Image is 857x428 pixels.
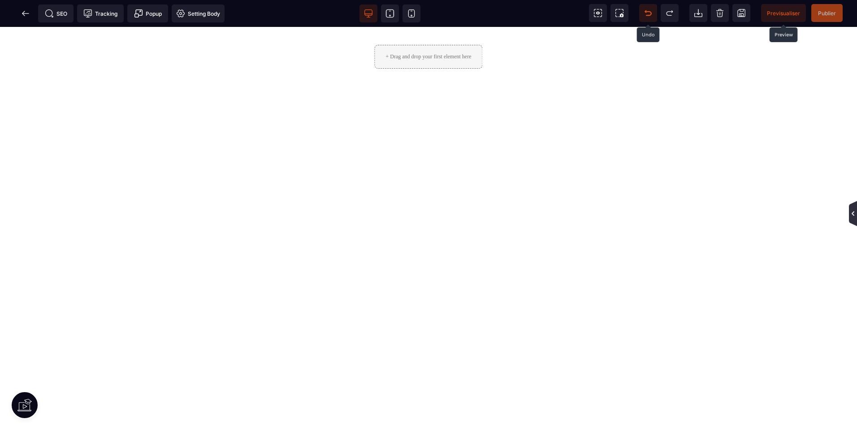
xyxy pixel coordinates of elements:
[374,18,482,42] div: + Drag and drop your first element here
[818,10,836,17] span: Publier
[767,10,800,17] span: Previsualiser
[134,9,162,18] span: Popup
[761,4,806,22] span: Preview
[45,9,67,18] span: SEO
[610,4,628,22] span: Screenshot
[176,9,220,18] span: Setting Body
[589,4,607,22] span: View components
[83,9,117,18] span: Tracking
